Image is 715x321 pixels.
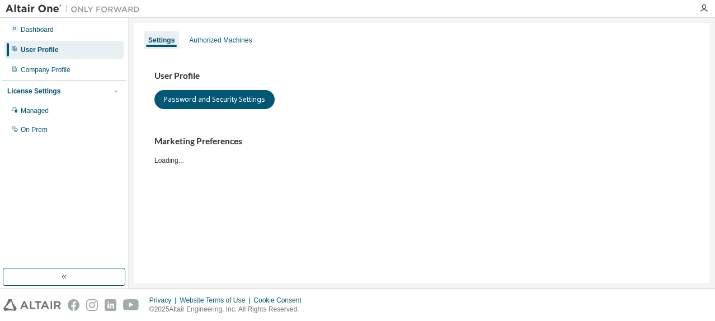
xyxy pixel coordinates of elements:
img: youtube.svg [123,299,139,311]
button: Password and Security Settings [154,90,275,109]
div: Cookie Consent [253,296,308,305]
div: Company Profile [21,65,70,74]
div: Managed [21,106,49,115]
div: User Profile [21,45,58,54]
div: Website Terms of Use [180,296,253,305]
h3: User Profile [154,70,689,82]
p: © 2025 Altair Engineering, Inc. All Rights Reserved. [149,305,308,314]
div: Dashboard [21,25,54,34]
img: instagram.svg [86,299,98,311]
div: On Prem [21,125,48,134]
div: License Settings [7,87,60,96]
img: altair_logo.svg [3,299,61,311]
div: Privacy [149,296,180,305]
div: Settings [148,36,175,45]
div: Authorized Machines [189,36,252,45]
img: facebook.svg [68,299,79,311]
img: linkedin.svg [105,299,116,311]
h3: Marketing Preferences [154,136,689,147]
img: Altair One [6,3,145,15]
div: Loading... [154,136,689,164]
